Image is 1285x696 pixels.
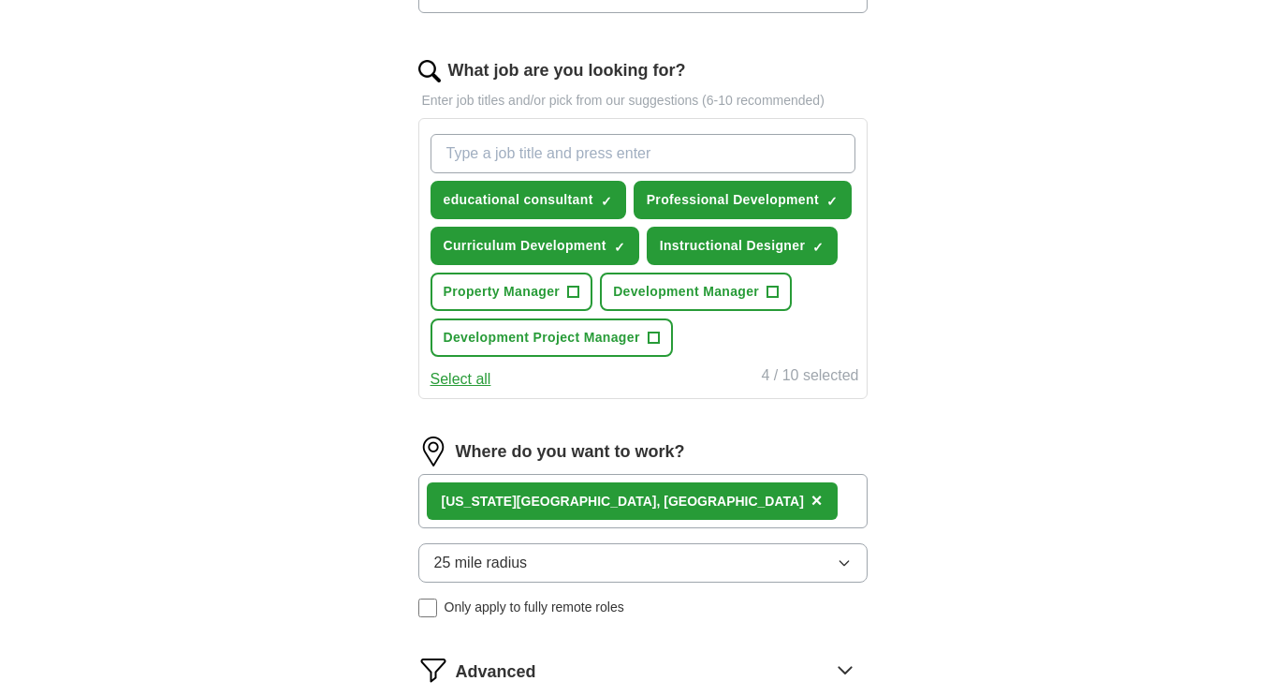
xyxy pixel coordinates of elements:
[660,236,806,256] span: Instructional Designer
[448,58,686,83] label: What job are you looking for?
[418,599,437,617] input: Only apply to fully remote roles
[811,490,823,511] span: ×
[418,91,868,111] p: Enter job titles and/or pick from our suggestions (6-10 recommended)
[431,368,491,391] button: Select all
[811,487,823,515] button: ×
[761,364,858,391] div: 4 / 10 selected
[601,194,612,209] span: ✓
[431,318,673,357] button: Development Project Manager
[418,437,448,466] img: location.png
[444,282,561,302] span: Property Manager
[647,227,839,265] button: Instructional Designer✓
[418,655,448,685] img: filter
[442,492,804,511] div: [US_STATE][GEOGRAPHIC_DATA], [GEOGRAPHIC_DATA]
[634,181,852,219] button: Professional Development✓
[431,134,855,173] input: Type a job title and press enter
[418,543,868,583] button: 25 mile radius
[647,190,819,210] span: Professional Development
[826,194,838,209] span: ✓
[600,273,792,311] button: Development Manager
[434,552,528,574] span: 25 mile radius
[431,181,626,219] button: educational consultant✓
[613,282,759,302] span: Development Manager
[456,659,536,685] span: Advanced
[431,273,593,311] button: Property Manager
[456,439,685,465] label: Where do you want to work?
[812,240,824,255] span: ✓
[444,190,593,210] span: educational consultant
[444,236,606,256] span: Curriculum Development
[418,60,441,82] img: search.png
[445,598,624,617] span: Only apply to fully remote roles
[431,227,639,265] button: Curriculum Development✓
[444,328,640,348] span: Development Project Manager
[614,240,625,255] span: ✓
